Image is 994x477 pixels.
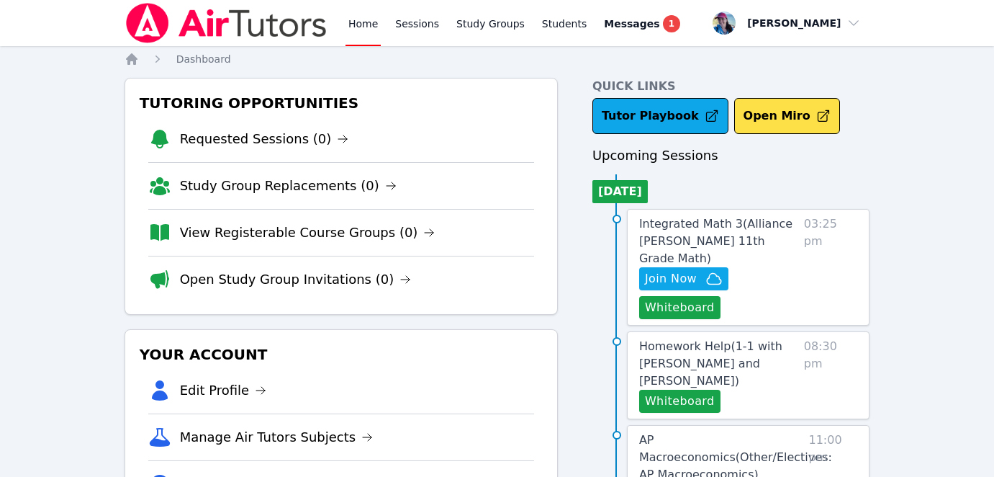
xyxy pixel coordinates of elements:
[592,180,648,203] li: [DATE]
[180,176,397,196] a: Study Group Replacements (0)
[592,78,870,95] h4: Quick Links
[639,339,782,388] span: Homework Help ( 1-1 with [PERSON_NAME] and [PERSON_NAME] )
[645,270,697,287] span: Join Now
[604,17,659,31] span: Messages
[639,217,792,265] span: Integrated Math 3 ( Alliance [PERSON_NAME] 11th Grade Math )
[639,296,720,319] button: Whiteboard
[639,215,798,267] a: Integrated Math 3(Alliance [PERSON_NAME] 11th Grade Math)
[639,390,720,413] button: Whiteboard
[137,342,546,367] h3: Your Account
[592,98,728,134] a: Tutor Playbook
[125,52,870,66] nav: Breadcrumb
[180,380,267,401] a: Edit Profile
[176,53,231,65] span: Dashboard
[663,15,680,32] span: 1
[180,129,349,149] a: Requested Sessions (0)
[180,269,412,290] a: Open Study Group Invitations (0)
[639,267,728,290] button: Join Now
[734,98,840,134] button: Open Miro
[592,146,870,166] h3: Upcoming Sessions
[804,338,858,413] span: 08:30 pm
[639,338,798,390] a: Homework Help(1-1 with [PERSON_NAME] and [PERSON_NAME])
[125,3,328,43] img: Air Tutors
[180,427,374,447] a: Manage Air Tutors Subjects
[804,215,858,319] span: 03:25 pm
[180,223,435,243] a: View Registerable Course Groups (0)
[176,52,231,66] a: Dashboard
[137,90,546,116] h3: Tutoring Opportunities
